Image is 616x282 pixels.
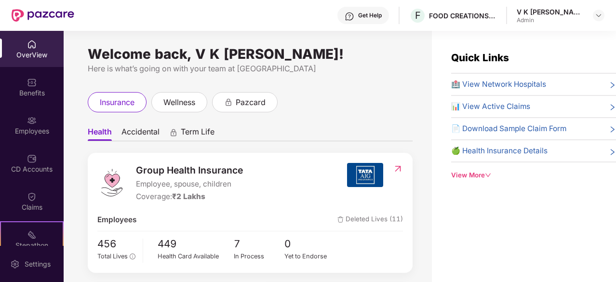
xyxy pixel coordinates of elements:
div: V K [PERSON_NAME] [517,7,584,16]
img: svg+xml;base64,PHN2ZyBpZD0iRW1wbG95ZWVzIiB4bWxucz0iaHR0cDovL3d3dy53My5vcmcvMjAwMC9zdmciIHdpZHRoPS... [27,116,37,125]
span: 0 [284,236,335,252]
span: Employees [97,214,136,226]
div: Settings [22,259,54,269]
span: 449 [158,236,234,252]
div: View More [451,170,616,180]
div: Admin [517,16,584,24]
span: F [415,10,421,21]
img: New Pazcare Logo [12,9,74,22]
span: Group Health Insurance [136,163,243,177]
img: svg+xml;base64,PHN2ZyBpZD0iRHJvcGRvd24tMzJ4MzIiIHhtbG5zPSJodHRwOi8vd3d3LnczLm9yZy8yMDAwL3N2ZyIgd2... [595,12,603,19]
div: In Process [234,252,285,261]
span: right [609,125,616,134]
img: RedirectIcon [393,164,403,174]
img: svg+xml;base64,PHN2ZyBpZD0iU2V0dGluZy0yMHgyMCIgeG1sbnM9Imh0dHA6Ly93d3cudzMub3JnLzIwMDAvc3ZnIiB3aW... [10,259,20,269]
span: 📄 Download Sample Claim Form [451,123,566,134]
span: Deleted Lives (11) [337,214,403,226]
span: Employee, spouse, children [136,178,243,190]
span: pazcard [236,96,266,108]
div: FOOD CREATIONS PRIVATE LIMITED, [429,11,496,20]
img: svg+xml;base64,PHN2ZyB4bWxucz0iaHR0cDovL3d3dy53My5vcmcvMjAwMC9zdmciIHdpZHRoPSIyMSIgaGVpZ2h0PSIyMC... [27,230,37,240]
img: svg+xml;base64,PHN2ZyBpZD0iSGVscC0zMngzMiIgeG1sbnM9Imh0dHA6Ly93d3cudzMub3JnLzIwMDAvc3ZnIiB3aWR0aD... [345,12,354,21]
img: svg+xml;base64,PHN2ZyBpZD0iQmVuZWZpdHMiIHhtbG5zPSJodHRwOi8vd3d3LnczLm9yZy8yMDAwL3N2ZyIgd2lkdGg9Ij... [27,78,37,87]
span: ₹2 Lakhs [172,192,205,201]
div: Health Card Available [158,252,234,261]
span: 🍏 Health Insurance Details [451,145,548,157]
img: svg+xml;base64,PHN2ZyBpZD0iQ0RfQWNjb3VudHMiIGRhdGEtbmFtZT0iQ0QgQWNjb3VudHMiIHhtbG5zPSJodHRwOi8vd3... [27,154,37,163]
span: right [609,103,616,112]
span: 456 [97,236,135,252]
span: 📊 View Active Claims [451,101,530,112]
div: Coverage: [136,191,243,202]
span: Health [88,127,112,141]
span: right [609,147,616,157]
span: right [609,81,616,90]
div: Get Help [358,12,382,19]
img: svg+xml;base64,PHN2ZyBpZD0iQ2xhaW0iIHhtbG5zPSJodHRwOi8vd3d3LnczLm9yZy8yMDAwL3N2ZyIgd2lkdGg9IjIwIi... [27,192,37,201]
img: logo [97,168,126,197]
div: Welcome back, V K [PERSON_NAME]! [88,50,413,58]
div: Yet to Endorse [284,252,335,261]
img: insurerIcon [347,163,383,187]
div: animation [169,128,178,136]
span: down [485,172,491,178]
span: 🏥 View Network Hospitals [451,79,546,90]
span: Total Lives [97,253,128,260]
div: Stepathon [1,241,63,250]
div: animation [224,97,233,106]
div: Here is what’s going on with your team at [GEOGRAPHIC_DATA] [88,63,413,75]
span: insurance [100,96,134,108]
span: wellness [163,96,195,108]
span: info-circle [130,254,135,259]
span: Term Life [181,127,214,141]
span: Quick Links [451,52,509,64]
img: deleteIcon [337,216,344,223]
span: Accidental [121,127,160,141]
span: 7 [234,236,285,252]
img: svg+xml;base64,PHN2ZyBpZD0iSG9tZSIgeG1sbnM9Imh0dHA6Ly93d3cudzMub3JnLzIwMDAvc3ZnIiB3aWR0aD0iMjAiIG... [27,40,37,49]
